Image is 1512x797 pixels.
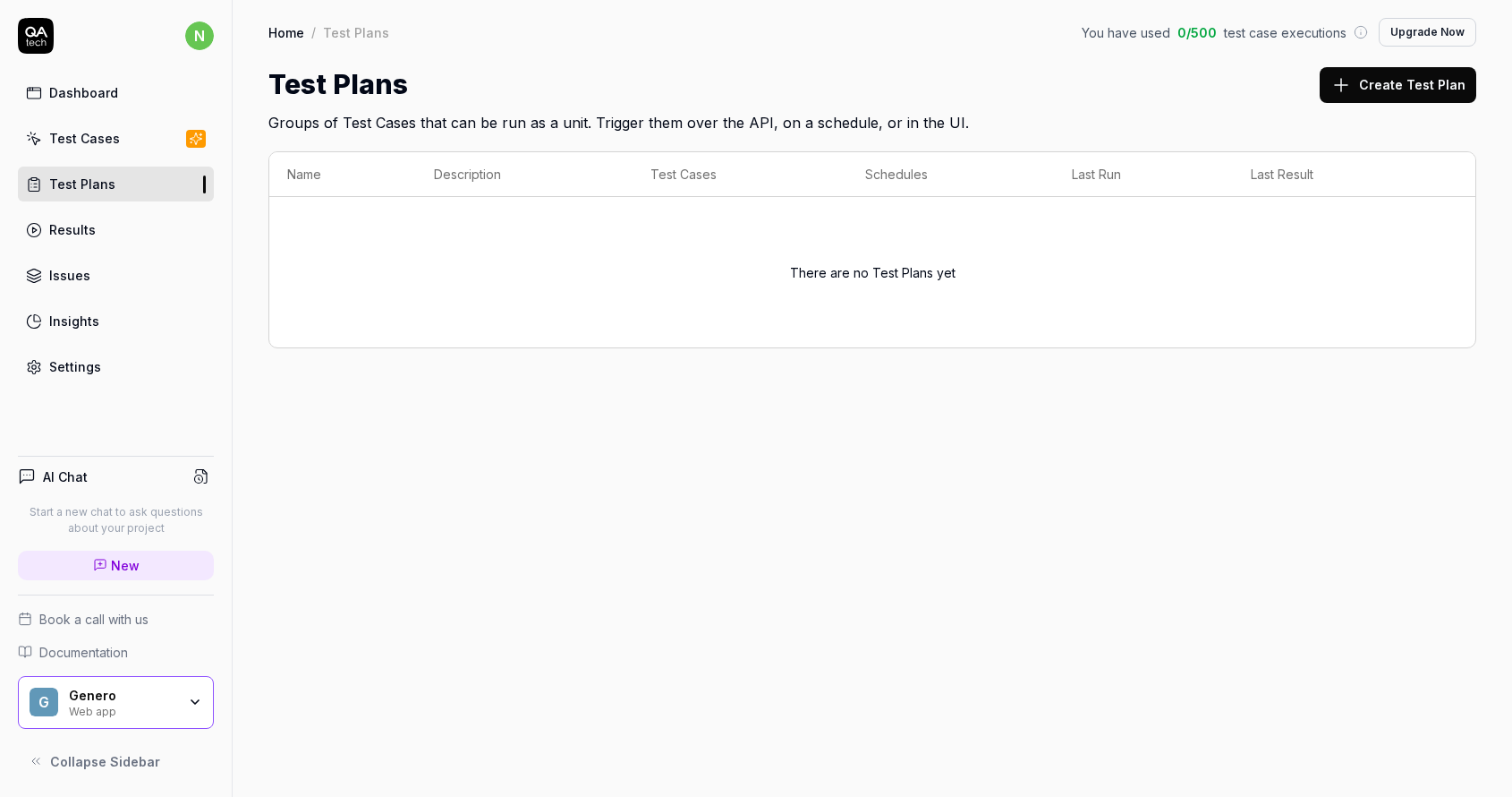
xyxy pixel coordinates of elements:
a: Test Plans [18,167,214,201]
h4: AI Chat [43,467,88,486]
button: Collapse Sidebar [18,743,214,779]
div: Test Cases [49,129,120,148]
a: New [18,551,214,580]
th: Test Cases [633,152,847,197]
th: Name [269,152,416,197]
div: Settings [49,357,101,376]
button: n [185,18,214,54]
a: Insights [18,304,214,339]
a: Book a call with us [18,610,214,629]
div: Test Plans [323,23,389,41]
button: Create Test Plan [1320,67,1476,103]
div: Genero [69,688,176,704]
span: n [185,21,214,50]
span: Collapse Sidebar [50,752,160,771]
th: Last Run [1054,152,1233,197]
div: Dashboard [49,83,118,102]
div: Test Plans [49,175,115,193]
th: Description [416,152,633,197]
th: Schedules [847,152,1054,197]
span: 0 / 500 [1177,23,1217,42]
button: Upgrade Now [1379,18,1476,47]
div: There are no Test Plans yet [287,208,1457,337]
div: Results [49,220,96,239]
span: Book a call with us [39,610,149,629]
th: Last Result [1233,152,1440,197]
h2: Groups of Test Cases that can be run as a unit. Trigger them over the API, on a schedule, or in t... [268,105,1476,133]
a: Results [18,212,214,247]
span: test case executions [1224,23,1346,42]
span: Documentation [39,643,128,662]
div: Insights [49,312,99,330]
p: Start a new chat to ask questions about your project [18,504,214,536]
a: Documentation [18,643,214,662]
a: Test Cases [18,121,214,156]
div: / [311,23,316,41]
button: GGeneroWeb app [18,676,214,730]
span: You have used [1082,23,1170,42]
a: Dashboard [18,75,214,110]
div: Issues [49,266,90,285]
a: Issues [18,258,214,293]
a: Settings [18,349,214,384]
h1: Test Plans [268,64,408,105]
a: Home [268,23,304,41]
span: New [111,556,140,575]
span: G [30,688,58,716]
div: Web app [69,703,176,717]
